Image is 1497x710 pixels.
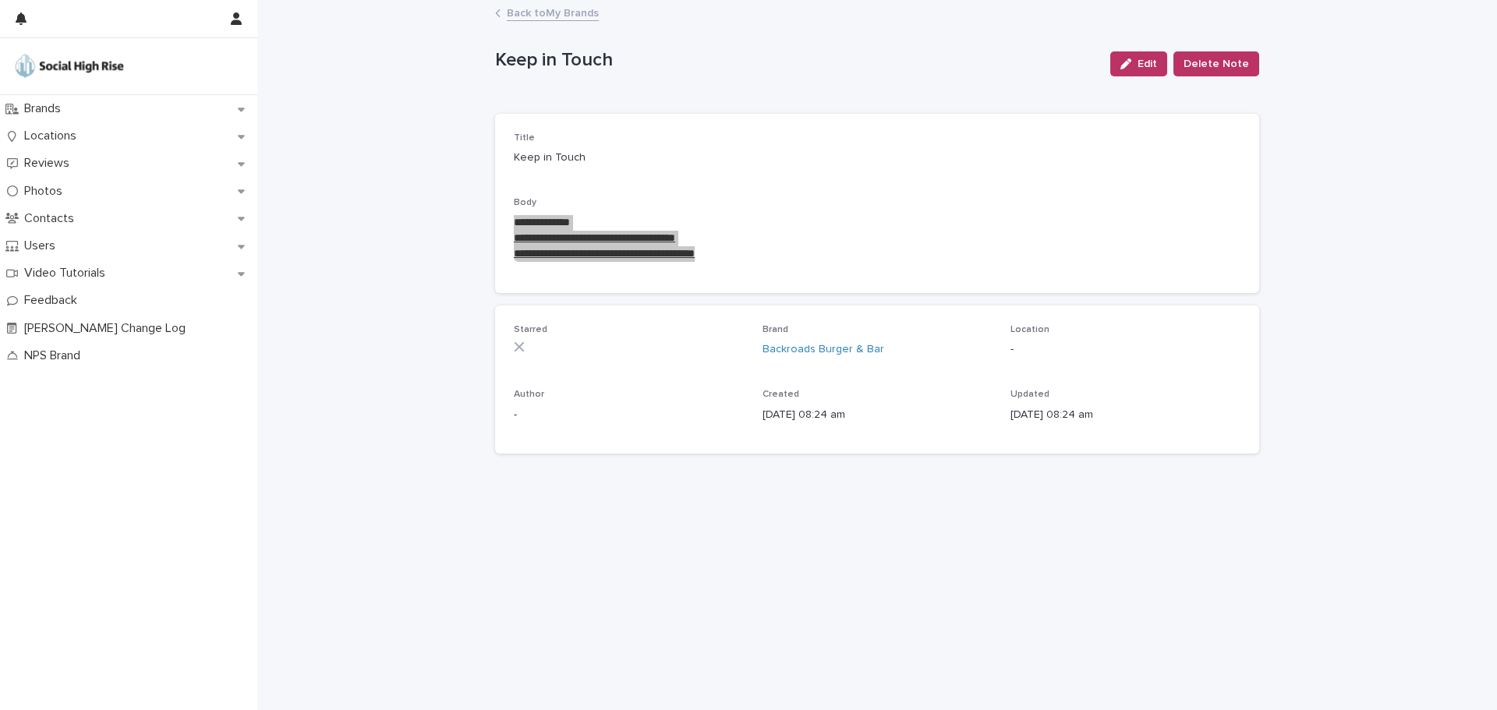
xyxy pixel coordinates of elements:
button: Delete Note [1173,51,1259,76]
p: [DATE] 08:24 am [1010,407,1240,423]
p: Photos [18,184,75,199]
p: Feedback [18,293,90,308]
p: [DATE] 08:24 am [763,407,993,423]
span: Delete Note [1184,56,1249,72]
p: [PERSON_NAME] Change Log [18,321,198,336]
button: Edit [1110,51,1167,76]
div: - [514,407,744,423]
p: Contacts [18,211,87,226]
span: Title [514,133,535,143]
p: Users [18,238,68,253]
p: Locations [18,129,89,143]
p: NPS Brand [18,348,93,363]
span: Created [763,390,799,399]
span: Updated [1010,390,1049,399]
p: Keep in Touch [495,49,1098,72]
p: Brands [18,101,73,116]
span: Edit [1138,58,1157,69]
span: Starred [514,325,547,334]
a: Backroads Burger & Bar [763,341,884,358]
p: - [1010,341,1240,358]
p: Video Tutorials [18,266,118,281]
span: Body [514,198,536,207]
span: Author [514,390,544,399]
a: Back toMy Brands [507,3,599,21]
span: Brand [763,325,788,334]
img: o5DnuTxEQV6sW9jFYBBf [12,51,126,82]
span: Location [1010,325,1049,334]
p: Keep in Touch [514,150,744,166]
p: Reviews [18,156,82,171]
